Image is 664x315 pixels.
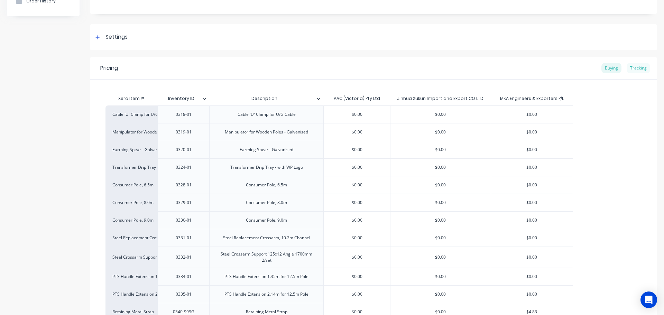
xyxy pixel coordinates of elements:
[491,106,573,123] div: $0.00
[324,159,390,176] div: $0.00
[390,141,491,158] div: $0.00
[491,123,573,141] div: $0.00
[112,129,150,135] div: Manipulator for Wooden Poles - Galvanised
[100,64,118,72] div: Pricing
[105,268,573,285] div: PTS Handle Extension 1.35m for 12.5m Pole0334-01PTS Handle Extension 1.35m for 12.5m Pole$0.00$0....
[166,216,201,225] div: 0330-01
[225,163,308,172] div: Transformer Drip Tray - with WP Logo
[112,182,150,188] div: Consumer Pole, 6.5m
[491,176,573,194] div: $0.00
[112,254,150,260] div: Steel Crossarm Support 125x12 Angle 1700mm 2/set
[390,286,491,303] div: $0.00
[105,229,573,247] div: Steel Replacement Crossarm, 10.2m Channel0331-01Steel Replacement Crossarm, 10.2m Channel$0.00$0....
[324,194,390,211] div: $0.00
[209,92,323,105] div: Description
[240,180,293,189] div: Consumer Pole, 6.5m
[234,145,299,154] div: Earthing Spear - Galvanised
[491,194,573,211] div: $0.00
[157,90,205,107] div: Inventory ID
[324,141,390,158] div: $0.00
[112,235,150,241] div: Steel Replacement Crossarm, 10.2m Channel
[491,286,573,303] div: $0.00
[390,194,491,211] div: $0.00
[500,95,564,102] div: MKA Engineers & Exporters P/L
[232,110,301,119] div: Cable 'U' Clamp for U/G Cable
[219,128,314,137] div: Manipulator for Wooden Poles - Galvanised
[390,123,491,141] div: $0.00
[219,272,314,281] div: PTS Handle Extension 1.35m for 12.5m Pole
[491,268,573,285] div: $0.00
[105,285,573,303] div: PTS Handle Extension 2.14m for 12.5m Pole0335-01PTS Handle Extension 2.14m for 12.5m Pole$0.00$0....
[324,106,390,123] div: $0.00
[112,200,150,206] div: Consumer Pole, 8.0m
[166,198,201,207] div: 0329-01
[209,90,319,107] div: Description
[390,106,491,123] div: $0.00
[112,217,150,223] div: Consumer Pole, 9.0m
[390,268,491,285] div: $0.00
[166,110,201,119] div: 0318-01
[324,286,390,303] div: $0.00
[105,194,573,211] div: Consumer Pole, 8.0m0329-01Consumer Pole, 8.0m$0.00$0.00$0.00
[240,216,293,225] div: Consumer Pole, 9.0m
[324,176,390,194] div: $0.00
[491,249,573,266] div: $0.00
[166,180,201,189] div: 0328-01
[105,123,573,141] div: Manipulator for Wooden Poles - Galvanised0319-01Manipulator for Wooden Poles - Galvanised$0.00$0....
[105,141,573,158] div: Earthing Spear - Galvanised0320-01Earthing Spear - Galvanised$0.00$0.00$0.00
[105,33,128,41] div: Settings
[105,105,573,123] div: Cable 'U' Clamp for U/G Cable0318-01Cable 'U' Clamp for U/G Cable$0.00$0.00$0.00
[166,128,201,137] div: 0319-01
[166,145,201,154] div: 0320-01
[627,63,650,73] div: Tracking
[166,290,201,299] div: 0335-01
[491,141,573,158] div: $0.00
[112,309,150,315] div: Retaining Metal Strap
[212,250,321,265] div: Steel Crossarm Support 125x12 Angle 1700mm 2/set
[324,212,390,229] div: $0.00
[390,249,491,266] div: $0.00
[397,95,483,102] div: Jinhua Xukun Import and Export CO LTD
[157,92,209,105] div: Inventory ID
[166,272,201,281] div: 0334-01
[166,253,201,262] div: 0332-01
[105,92,157,105] div: Xero Item #
[601,63,621,73] div: Buying
[105,158,573,176] div: Transformer Drip Tray - with WP Logo0324-01Transformer Drip Tray - with WP Logo$0.00$0.00$0.00
[334,95,380,102] div: AAC (Victoria) Pty Ltd
[166,233,201,242] div: 0331-01
[105,176,573,194] div: Consumer Pole, 6.5m0328-01Consumer Pole, 6.5m$0.00$0.00$0.00
[219,290,314,299] div: PTS Handle Extension 2.14m for 12.5m Pole
[105,247,573,268] div: Steel Crossarm Support 125x12 Angle 1700mm 2/set0332-01Steel Crossarm Support 125x12 Angle 1700mm...
[112,111,150,118] div: Cable 'U' Clamp for U/G Cable
[112,291,150,297] div: PTS Handle Extension 2.14m for 12.5m Pole
[390,159,491,176] div: $0.00
[390,229,491,247] div: $0.00
[112,164,150,170] div: Transformer Drip Tray - with WP Logo
[324,268,390,285] div: $0.00
[324,249,390,266] div: $0.00
[491,159,573,176] div: $0.00
[240,198,293,207] div: Consumer Pole, 8.0m
[112,147,150,153] div: Earthing Spear - Galvanised
[491,229,573,247] div: $0.00
[390,212,491,229] div: $0.00
[640,291,657,308] div: Open Intercom Messenger
[112,274,150,280] div: PTS Handle Extension 1.35m for 12.5m Pole
[390,176,491,194] div: $0.00
[218,233,316,242] div: Steel Replacement Crossarm, 10.2m Channel
[491,212,573,229] div: $0.00
[166,163,201,172] div: 0324-01
[324,123,390,141] div: $0.00
[324,229,390,247] div: $0.00
[105,211,573,229] div: Consumer Pole, 9.0m0330-01Consumer Pole, 9.0m$0.00$0.00$0.00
